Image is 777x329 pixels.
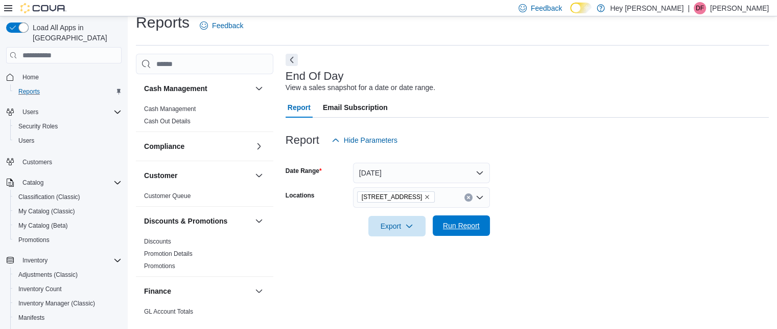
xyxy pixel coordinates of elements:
div: View a sales snapshot for a date or date range. [286,82,435,93]
span: Inventory Manager (Classic) [18,299,95,308]
a: Promotions [14,234,54,246]
a: Security Roles [14,120,62,133]
button: Inventory Count [10,282,126,296]
span: Inventory Count [14,283,122,295]
span: Users [18,106,122,118]
span: 10311 103 Avenue NW [357,191,435,203]
h3: Report [286,134,319,146]
span: Cash Management [144,105,196,113]
button: Catalog [18,177,48,189]
button: Open list of options [476,193,484,202]
span: Promotions [144,262,175,270]
button: Discounts & Promotions [144,216,251,226]
button: Finance [253,285,265,297]
button: Export [368,216,426,236]
span: Adjustments (Classic) [14,269,122,281]
span: DF [696,2,704,14]
h3: Finance [144,286,171,296]
a: Discounts [144,238,171,245]
span: My Catalog (Classic) [18,207,75,215]
a: Customer Queue [144,192,191,200]
button: Adjustments (Classic) [10,268,126,282]
button: Users [10,134,126,148]
span: Promotions [14,234,122,246]
button: [DATE] [353,163,490,183]
a: Manifests [14,312,49,324]
button: Users [18,106,42,118]
button: Finance [144,286,251,296]
span: Cash Out Details [144,117,191,125]
span: Dark Mode [570,13,571,14]
span: Classification (Classic) [18,193,80,201]
button: Run Report [433,215,490,236]
span: Manifests [14,312,122,324]
a: Home [18,71,43,83]
span: My Catalog (Beta) [14,220,122,232]
span: Customer Queue [144,192,191,200]
span: Home [18,71,122,83]
a: Reports [14,85,44,98]
input: Dark Mode [570,3,592,13]
button: Compliance [144,141,251,151]
span: Promotions [18,236,50,244]
div: Customer [136,190,273,206]
label: Locations [286,191,315,200]
div: Discounts & Promotions [136,235,273,276]
span: Hide Parameters [344,135,397,145]
a: GL Account Totals [144,308,193,315]
a: Promotion Details [144,250,193,257]
a: Classification (Classic) [14,191,84,203]
button: Remove 10311 103 Avenue NW from selection in this group [424,194,430,200]
button: Cash Management [253,82,265,95]
a: Customers [18,156,56,168]
button: Clear input [464,193,473,202]
p: | [688,2,690,14]
span: Run Report [443,221,480,231]
button: Promotions [10,233,126,247]
span: Inventory Manager (Classic) [14,297,122,310]
span: Security Roles [18,122,58,130]
span: Catalog [18,177,122,189]
button: Inventory Manager (Classic) [10,296,126,311]
span: My Catalog (Classic) [14,205,122,217]
button: Customers [2,154,126,169]
button: Customer [253,169,265,182]
span: Inventory [22,256,48,265]
span: GL Account Totals [144,308,193,316]
a: Cash Out Details [144,118,191,125]
span: Customers [22,158,52,166]
button: Inventory [18,254,52,267]
h1: Reports [136,12,190,33]
span: Export [374,216,419,236]
button: Customer [144,170,251,181]
button: Hide Parameters [327,130,402,150]
button: Security Roles [10,119,126,134]
a: Users [14,135,38,147]
button: Inventory [2,253,126,268]
h3: Discounts & Promotions [144,216,227,226]
a: Feedback [196,15,247,36]
img: Cova [20,3,66,13]
p: [PERSON_NAME] [710,2,769,14]
button: Discounts & Promotions [253,215,265,227]
span: Classification (Classic) [14,191,122,203]
span: My Catalog (Beta) [18,222,68,230]
span: Feedback [212,20,243,31]
span: Report [288,97,311,118]
h3: Cash Management [144,83,207,94]
span: Adjustments (Classic) [18,271,78,279]
span: Reports [14,85,122,98]
span: Inventory [18,254,122,267]
span: Feedback [531,3,562,13]
a: My Catalog (Classic) [14,205,79,217]
h3: Customer [144,170,177,181]
span: Inventory Count [18,285,62,293]
button: Compliance [253,140,265,152]
span: [STREET_ADDRESS] [362,192,422,202]
div: Dawna Fuller [694,2,706,14]
button: Next [286,54,298,66]
a: GL Transactions [144,320,189,327]
a: Inventory Count [14,283,66,295]
button: Home [2,70,126,84]
label: Date Range [286,167,322,175]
